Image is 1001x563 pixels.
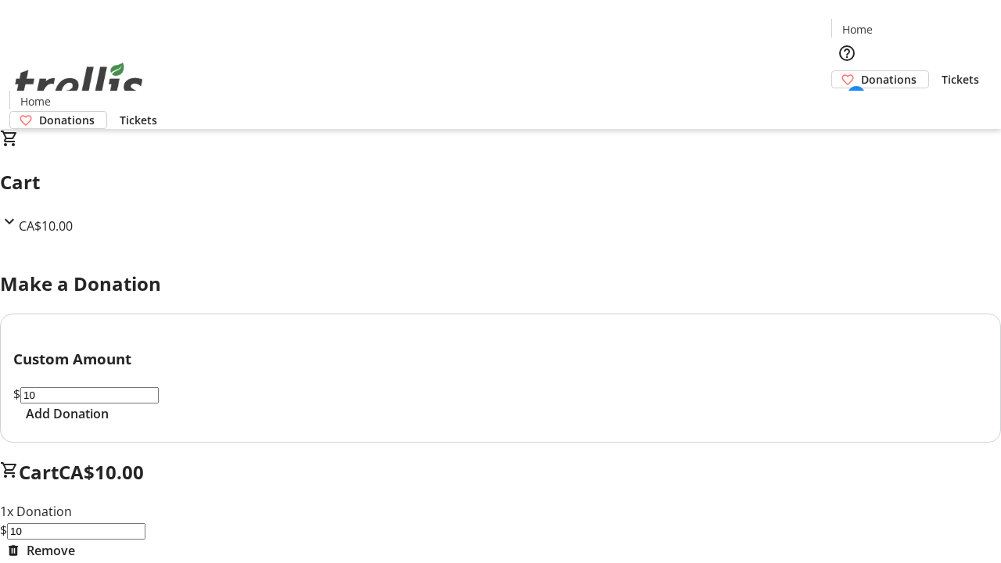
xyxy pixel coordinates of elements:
input: Donation Amount [7,523,145,540]
a: Donations [9,111,107,129]
a: Home [10,93,60,109]
a: Tickets [929,71,992,88]
a: Home [832,21,882,38]
span: Home [20,93,51,109]
span: Home [842,21,873,38]
span: Add Donation [26,404,109,423]
img: Orient E2E Organization Bl9wGeQ9no's Logo [9,45,149,124]
button: Cart [831,88,863,120]
span: Donations [39,112,95,128]
span: CA$10.00 [19,217,73,235]
button: Help [831,38,863,69]
span: Tickets [942,71,979,88]
h3: Custom Amount [13,348,988,370]
a: Tickets [107,112,170,128]
button: Add Donation [13,404,121,423]
a: Donations [831,70,929,88]
span: Donations [861,71,917,88]
span: Remove [27,541,75,560]
input: Donation Amount [20,387,159,403]
span: Tickets [120,112,157,128]
span: CA$10.00 [59,459,144,485]
span: $ [13,385,20,403]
